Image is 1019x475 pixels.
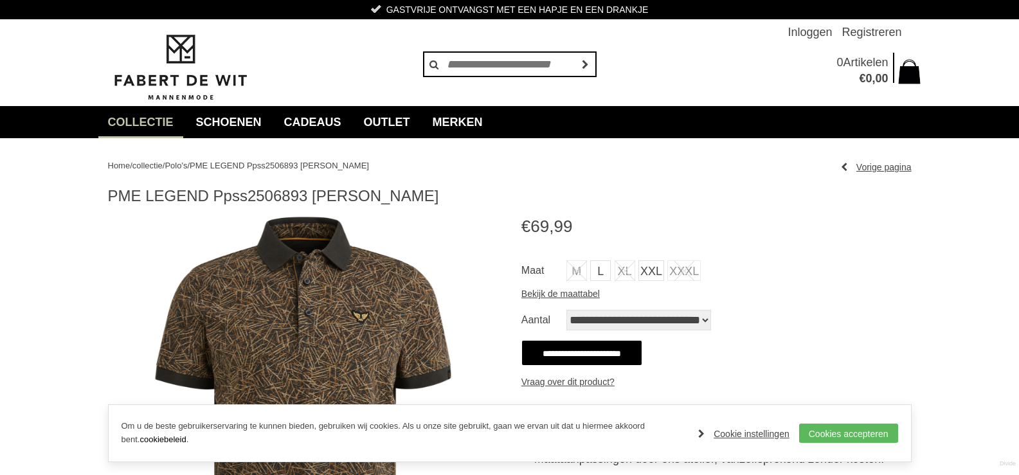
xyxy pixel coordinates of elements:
[521,310,566,330] label: Aantal
[842,19,901,45] a: Registreren
[163,161,165,170] span: /
[521,284,600,303] a: Bekijk de maattabel
[275,106,351,138] a: Cadeaus
[872,72,875,85] span: ,
[799,424,898,443] a: Cookies accepteren
[122,420,686,447] p: Om u de beste gebruikerservaring te kunnen bieden, gebruiken wij cookies. Als u onze site gebruik...
[530,217,549,236] span: 69
[165,161,187,170] a: Polo's
[132,161,163,170] a: collectie
[190,161,369,170] a: PME LEGEND Ppss2506893 [PERSON_NAME]
[354,106,420,138] a: Outlet
[186,106,271,138] a: Schoenen
[590,260,611,281] a: L
[843,56,888,69] span: Artikelen
[836,56,843,69] span: 0
[98,106,183,138] a: collectie
[865,72,872,85] span: 0
[108,33,253,102] img: Fabert de Wit
[187,161,190,170] span: /
[1000,456,1016,472] a: Divide
[549,217,554,236] span: ,
[108,186,912,206] h1: PME LEGEND Ppss2506893 [PERSON_NAME]
[638,260,664,281] a: XXL
[140,435,186,444] a: cookiebeleid
[521,217,530,236] span: €
[423,106,492,138] a: Merken
[788,19,832,45] a: Inloggen
[859,72,865,85] span: €
[521,372,615,391] a: Vraag over dit product?
[130,161,132,170] span: /
[841,157,912,177] a: Vorige pagina
[875,72,888,85] span: 00
[108,161,131,170] a: Home
[554,217,572,236] span: 99
[521,260,912,284] ul: Maat
[698,424,789,444] a: Cookie instellingen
